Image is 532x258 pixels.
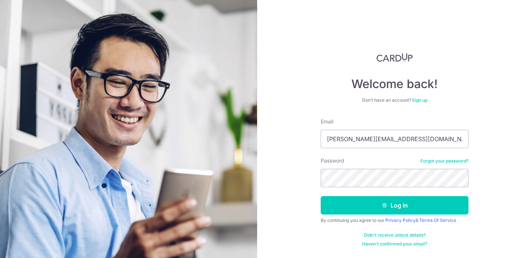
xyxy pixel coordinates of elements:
[321,130,468,148] input: Enter your Email
[420,158,468,164] a: Forgot your password?
[385,217,416,223] a: Privacy Policy
[364,232,426,238] a: Didn't receive unlock details?
[321,118,333,125] label: Email
[412,97,427,103] a: Sign up
[419,217,456,223] a: Terms Of Service
[321,77,468,91] h4: Welcome back!
[321,97,468,103] div: Don’t have an account?
[321,196,468,215] button: Log in
[321,217,468,223] div: By continuing you agree to our &
[321,157,344,164] label: Password
[376,53,413,62] img: CardUp Logo
[362,241,427,247] a: Haven't confirmed your email?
